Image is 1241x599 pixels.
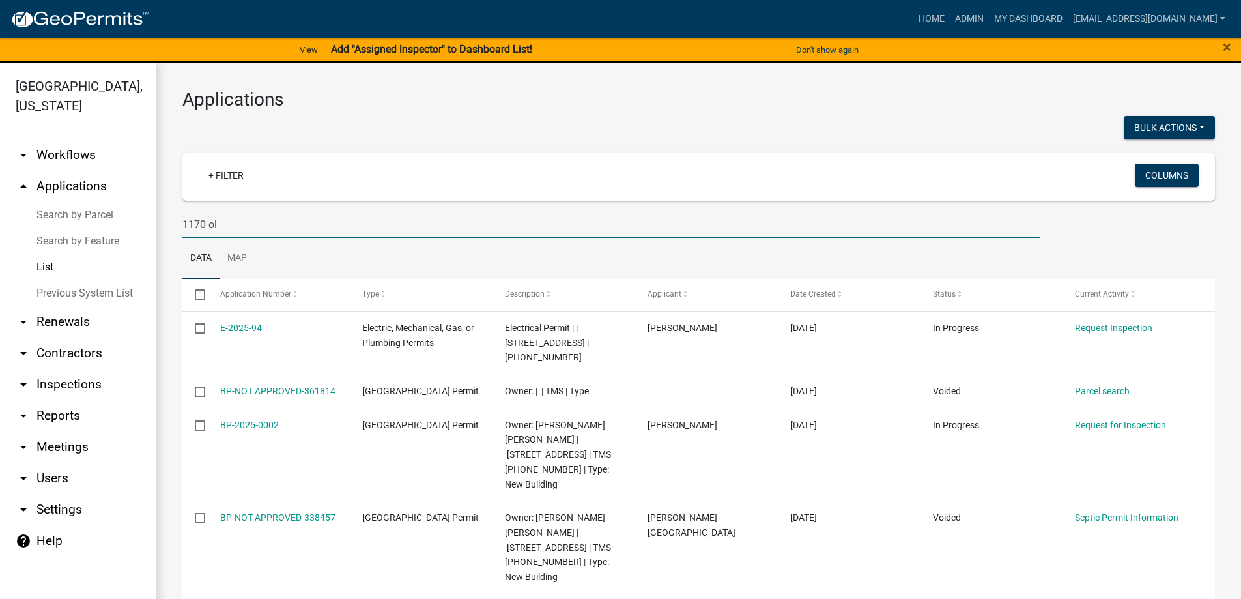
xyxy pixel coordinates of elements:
span: × [1223,38,1231,56]
a: Map [220,238,255,280]
i: arrow_drop_down [16,314,31,330]
datatable-header-cell: Application Number [207,279,350,310]
span: Status [933,289,956,299]
h3: Applications [182,89,1215,111]
span: 02/24/2025 [790,323,817,333]
a: E-2025-94 [220,323,262,333]
span: In Progress [933,420,979,430]
span: Voided [933,386,961,396]
span: Abbeville County Building Permit [362,420,479,430]
a: Request Inspection [1075,323,1152,333]
span: Reuben W Overholt [648,512,735,538]
a: Septic Permit Information [1075,512,1178,523]
datatable-header-cell: Description [492,279,635,310]
span: Type [362,289,379,299]
span: Owner: | | TMS | Type: [505,386,591,396]
span: 01/08/2025 [790,386,817,396]
span: Abbeville County Building Permit [362,386,479,396]
a: View [294,39,323,61]
span: Date Created [790,289,836,299]
button: Columns [1135,164,1199,187]
a: [EMAIL_ADDRESS][DOMAIN_NAME] [1068,7,1231,31]
a: BP-NOT APPROVED-338457 [220,512,335,523]
span: Brandon Johnson [648,323,717,333]
span: Voided [933,512,961,523]
span: Application Number [220,289,291,299]
datatable-header-cell: Applicant [635,279,778,310]
a: BP-2025-0002 [220,420,279,430]
strong: Add "Assigned Inspector" to Dashboard List! [331,43,532,55]
datatable-header-cell: Current Activity [1063,279,1205,310]
span: Jonathan Botts [648,420,717,430]
span: Applicant [648,289,681,299]
span: Description [505,289,545,299]
a: Admin [950,7,989,31]
a: Data [182,238,220,280]
span: Owner: PERRIN DAWN CARRINGTON | 1170 OLD ABBEVILLE HWY | TMS 110-00-00-037 | Type: New Building [505,420,611,489]
span: 11/21/2024 [790,512,817,523]
i: arrow_drop_down [16,408,31,424]
i: arrow_drop_down [16,377,31,392]
i: help [16,533,31,549]
span: In Progress [933,323,979,333]
a: Parcel search [1075,386,1130,396]
datatable-header-cell: Select [182,279,207,310]
span: 12/16/2024 [790,420,817,430]
i: arrow_drop_down [16,147,31,163]
i: arrow_drop_down [16,502,31,518]
input: Search for applications [182,211,1040,238]
button: Bulk Actions [1124,116,1215,139]
datatable-header-cell: Status [920,279,1063,310]
span: Current Activity [1075,289,1129,299]
button: Don't show again [791,39,864,61]
i: arrow_drop_up [16,179,31,194]
span: Abbeville County Building Permit [362,512,479,523]
i: arrow_drop_down [16,345,31,361]
a: + Filter [198,164,254,187]
datatable-header-cell: Date Created [778,279,920,310]
span: Electrical Permit | | 1170 OLD ABBEVILLE HWY | 110-00-00-037 [505,323,589,363]
i: arrow_drop_down [16,471,31,486]
a: Home [913,7,950,31]
a: Request for Inspection [1075,420,1166,430]
button: Close [1223,39,1231,55]
a: My Dashboard [989,7,1068,31]
span: Electric, Mechanical, Gas, or Plumbing Permits [362,323,474,348]
i: arrow_drop_down [16,439,31,455]
datatable-header-cell: Type [350,279,492,310]
span: Owner: PERRIN DAWN CARRINGTON | 1170 OLD ABBEVILLE HWY | TMS 000-99-06-076 | Type: New Building [505,512,611,582]
a: BP-NOT APPROVED-361814 [220,386,335,396]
